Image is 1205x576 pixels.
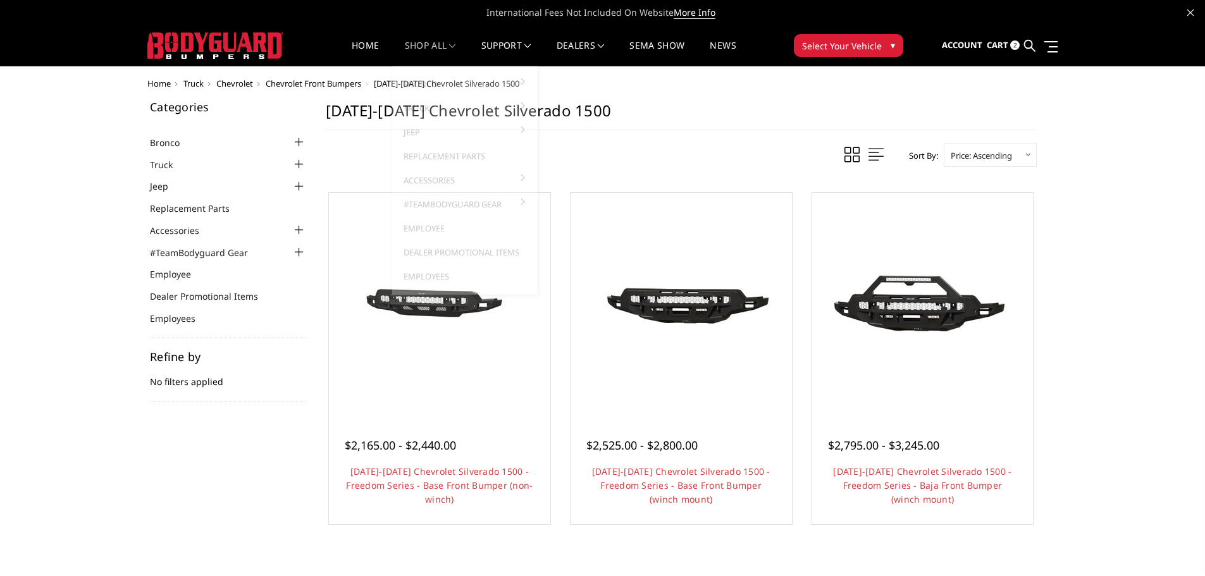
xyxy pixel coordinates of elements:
span: $2,525.00 - $2,800.00 [586,438,698,453]
a: [DATE]-[DATE] Chevrolet Silverado 1500 - Freedom Series - Base Front Bumper (winch mount) [592,465,770,505]
a: More Info [674,6,715,19]
img: 2022-2025 Chevrolet Silverado 1500 - Freedom Series - Baja Front Bumper (winch mount) [821,247,1023,360]
a: [DATE]-[DATE] Chevrolet Silverado 1500 - Freedom Series - Baja Front Bumper (winch mount) [833,465,1011,505]
iframe: Chat Widget [1142,515,1205,576]
div: No filters applied [150,351,307,401]
a: Accessories [150,224,215,237]
h1: [DATE]-[DATE] Chevrolet Silverado 1500 [326,101,1037,130]
a: Truck [150,158,188,171]
span: 2 [1010,40,1020,50]
a: Home [147,78,171,89]
a: Replacement Parts [397,144,533,168]
a: Dealer Promotional Items [150,290,274,303]
a: Bronco [150,136,195,149]
a: Replacement Parts [150,202,245,215]
a: Chevrolet [216,78,253,89]
h5: Refine by [150,351,307,362]
a: Cart 2 [987,28,1020,63]
a: Support [481,41,531,66]
span: ▾ [891,39,895,52]
span: Account [942,39,982,51]
a: Accessories [397,168,533,192]
a: Dealer Promotional Items [397,240,533,264]
a: Jeep [150,180,184,193]
a: Employee [397,216,533,240]
a: #TeamBodyguard Gear [150,246,264,259]
img: 2022-2025 Chevrolet Silverado 1500 - Freedom Series - Base Front Bumper (winch mount) [580,247,782,360]
a: 2022-2025 Chevrolet Silverado 1500 - Freedom Series - Base Front Bumper (non-winch) 2022-2025 Che... [332,196,547,411]
a: Account [942,28,982,63]
a: Employees [150,312,211,325]
a: Employee [150,267,207,281]
a: SEMA Show [629,41,684,66]
a: #TeamBodyguard Gear [397,192,533,216]
a: 2022-2025 Chevrolet Silverado 1500 - Freedom Series - Base Front Bumper (winch mount) 2022-2025 C... [574,196,789,411]
img: BODYGUARD BUMPERS [147,32,283,59]
a: Jeep [397,120,533,144]
span: $2,795.00 - $3,245.00 [828,438,939,453]
a: Truck [183,78,204,89]
span: [DATE]-[DATE] Chevrolet Silverado 1500 [374,78,519,89]
a: Employees [397,264,533,288]
a: 2022-2025 Chevrolet Silverado 1500 - Freedom Series - Baja Front Bumper (winch mount) [815,196,1030,411]
a: [DATE]-[DATE] Chevrolet Silverado 1500 - Freedom Series - Base Front Bumper (non-winch) [346,465,533,505]
span: $2,165.00 - $2,440.00 [345,438,456,453]
span: Cart [987,39,1008,51]
h5: Categories [150,101,307,113]
button: Select Your Vehicle [794,34,903,57]
a: shop all [405,41,456,66]
a: Bronco [397,72,533,96]
a: Home [352,41,379,66]
a: News [710,41,736,66]
a: Chevrolet Front Bumpers [266,78,361,89]
label: Sort By: [902,146,938,165]
a: Dealers [557,41,605,66]
span: Select Your Vehicle [802,39,882,52]
a: Truck [397,96,533,120]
